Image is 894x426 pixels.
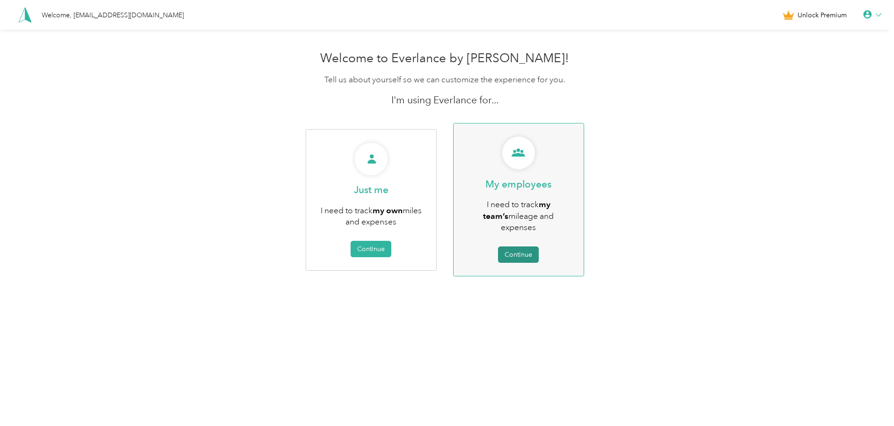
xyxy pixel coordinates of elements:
[222,51,667,66] h1: Welcome to Everlance by [PERSON_NAME]!
[373,205,403,215] b: my own
[485,178,551,191] p: My employees
[498,246,539,263] button: Continue
[483,199,554,232] span: I need to track mileage and expenses
[222,74,667,86] p: Tell us about yourself so we can customize the experience for you.
[354,183,388,196] p: Just me
[798,10,847,20] span: Unlock Premium
[42,10,184,20] div: Welcome, [EMAIL_ADDRESS][DOMAIN_NAME]
[321,205,422,227] span: I need to track miles and expenses
[351,241,391,257] button: Continue
[483,199,550,221] b: my team’s
[842,374,894,426] iframe: Everlance-gr Chat Button Frame
[222,94,667,107] p: I'm using Everlance for...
